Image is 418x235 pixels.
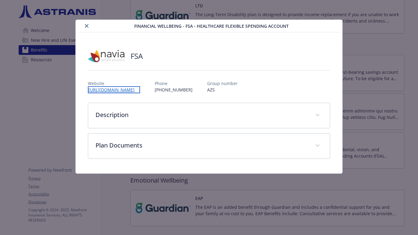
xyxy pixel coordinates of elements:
[42,20,376,174] div: details for plan Financial Wellbeing - FSA - Healthcare Flexible Spending Account
[155,80,193,87] p: Phone
[88,80,140,87] p: Website
[88,103,330,128] div: Description
[88,47,124,65] img: Navia Benefit Solutions
[95,110,308,119] p: Description
[207,80,238,87] p: Group number
[95,141,308,150] p: Plan Documents
[88,86,140,93] a: [URL][DOMAIN_NAME]
[134,23,289,29] span: Financial Wellbeing - FSA - Healthcare Flexible Spending Account
[83,22,90,30] button: close
[131,51,143,61] h2: FSA
[88,134,330,158] div: Plan Documents
[155,87,193,93] p: [PHONE_NUMBER]
[207,87,238,93] p: AZS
